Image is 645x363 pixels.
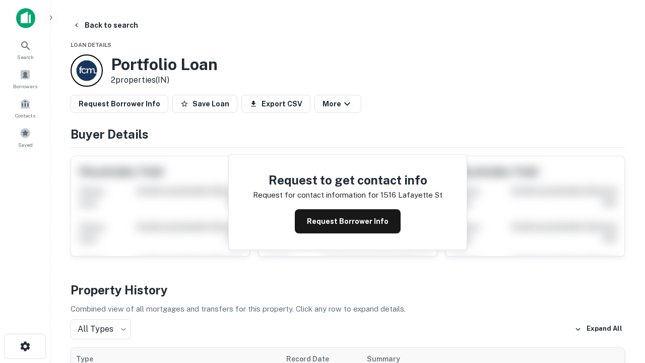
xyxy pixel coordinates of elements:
span: Loan Details [71,42,111,48]
button: Save Loan [172,95,237,113]
p: Combined view of all mortgages and transfers for this property. Click any row to expand details. [71,303,625,315]
a: Search [3,36,47,63]
button: Expand All [572,322,625,337]
h4: Buyer Details [71,125,625,143]
p: 2 properties (IN) [111,74,218,86]
div: All Types [71,319,131,339]
a: Saved [3,124,47,151]
a: Borrowers [3,65,47,92]
button: Request Borrower Info [295,209,401,233]
span: Contacts [15,111,35,119]
iframe: Chat Widget [595,282,645,331]
button: Request Borrower Info [71,95,168,113]
span: Saved [18,141,33,149]
h4: Request to get contact info [253,171,442,189]
h3: Portfolio Loan [111,55,218,74]
span: Borrowers [13,82,37,90]
p: Request for contact information for [253,189,378,201]
img: capitalize-icon.png [16,8,35,28]
h4: Property History [71,281,625,299]
a: Contacts [3,94,47,122]
button: More [314,95,361,113]
span: Search [17,53,34,61]
button: Export CSV [241,95,310,113]
button: Back to search [69,16,142,34]
p: 1516 lafayette st [380,189,442,201]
